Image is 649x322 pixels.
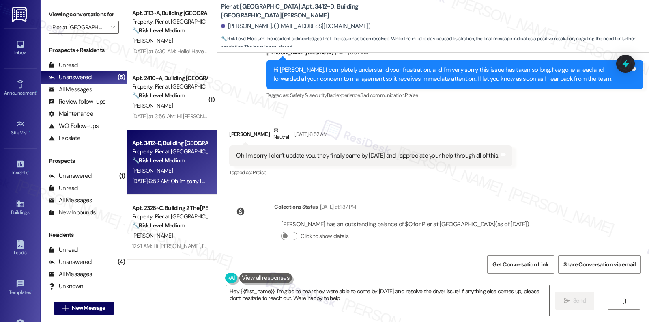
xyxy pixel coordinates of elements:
[621,298,627,304] i: 
[54,302,114,315] button: New Message
[132,232,173,239] span: [PERSON_NAME]
[12,7,28,22] img: ResiDesk Logo
[555,292,595,310] button: Send
[49,208,96,217] div: New Inbounds
[4,157,37,179] a: Insights •
[318,203,356,211] div: [DATE] at 1:37 PM
[4,37,37,59] a: Inbox
[49,172,92,180] div: Unanswered
[132,48,559,55] div: [DATE] at 6:30 AM: Hello! Have a slight issue with my parking permit, I haven't received one yet ...
[236,151,499,160] div: Oh I'm sorry I didn't update you, they finally came by [DATE] and I appreciate your help through ...
[49,8,119,21] label: Viewing conversations for
[564,298,570,304] i: 
[41,231,127,239] div: Residents
[4,277,37,299] a: Templates •
[132,74,207,82] div: Apt. 2410~A, Building [GEOGRAPHIC_DATA][PERSON_NAME]
[62,305,69,311] i: 
[49,61,78,69] div: Unread
[273,66,630,83] div: Hi [PERSON_NAME], I completely understand your frustration, and I’m very sorry this issue has tak...
[132,212,207,221] div: Property: Pier at [GEOGRAPHIC_DATA]
[221,22,370,30] div: [PERSON_NAME]. ([EMAIL_ADDRESS][DOMAIN_NAME])
[110,24,115,30] i: 
[132,37,173,44] span: [PERSON_NAME]
[49,122,99,130] div: WO Follow-ups
[49,97,105,106] div: Review follow-ups
[132,222,185,229] strong: 🔧 Risk Level: Medium
[49,282,83,291] div: Unknown
[487,255,554,274] button: Get Conversation Link
[221,2,383,20] b: Pier at [GEOGRAPHIC_DATA]: Apt. 3412~D, Building [GEOGRAPHIC_DATA][PERSON_NAME]
[116,71,127,84] div: (5)
[360,92,404,99] span: Bad communication ,
[41,157,127,165] div: Prospects
[558,255,641,274] button: Share Conversation via email
[226,285,549,316] textarea: Hey {{first_name}}, I'm glad to hear they were able to come by [DATE] and resolve the dryer issue...
[4,197,37,219] a: Buildings
[132,102,173,109] span: [PERSON_NAME]
[49,196,92,205] div: All Messages
[49,73,92,82] div: Unanswered
[229,166,512,178] div: Tagged as:
[36,89,37,95] span: •
[221,35,264,42] strong: 🔧 Risk Level: Medium
[132,27,185,34] strong: 🔧 Risk Level: Medium
[272,126,290,143] div: Neutral
[573,296,586,305] span: Send
[563,260,636,269] span: Share Conversation via email
[229,126,512,146] div: [PERSON_NAME]
[132,204,207,212] div: Apt. 2326~C, Building 2 The [PERSON_NAME]
[492,260,548,269] span: Get Conversation Link
[301,232,348,240] label: Click to show details
[41,46,127,54] div: Prospects + Residents
[4,117,37,139] a: Site Visit •
[132,147,207,156] div: Property: Pier at [GEOGRAPHIC_DATA]
[132,177,415,185] div: [DATE] 6:52 AM: Oh I'm sorry I didn't update you, they finally came by [DATE] and I appreciate yo...
[31,288,32,294] span: •
[221,35,649,52] span: : The resident acknowledges that the issue has been resolved. While the initial delay caused frus...
[132,112,613,120] div: [DATE] at 3:56 AM: Hi [PERSON_NAME]! I just got an email regarding unit inspections held [DATE] a...
[132,92,185,99] strong: 🔧 Risk Level: Medium
[116,256,127,268] div: (4)
[281,220,529,229] div: [PERSON_NAME] has an outstanding balance of $0 for Pier at [GEOGRAPHIC_DATA] (as of [DATE])
[132,82,207,91] div: Property: Pier at [GEOGRAPHIC_DATA]
[333,48,368,57] div: [DATE] 6:52 AM
[327,92,360,99] span: Bad experience ,
[52,21,106,34] input: All communities
[49,270,92,279] div: All Messages
[72,304,105,312] span: New Message
[49,134,80,143] div: Escalate
[274,203,318,211] div: Collections Status
[132,139,207,147] div: Apt. 3412~D, Building [GEOGRAPHIC_DATA][PERSON_NAME]
[132,167,173,174] span: [PERSON_NAME]
[266,89,643,101] div: Tagged as:
[290,92,327,99] span: Safety & security ,
[49,184,78,192] div: Unread
[4,237,37,259] a: Leads
[132,17,207,26] div: Property: Pier at [GEOGRAPHIC_DATA]
[29,129,30,134] span: •
[117,170,127,182] div: (1)
[253,169,266,176] span: Praise
[405,92,418,99] span: Praise
[292,130,327,138] div: [DATE] 6:52 AM
[132,157,185,164] strong: 🔧 Risk Level: Medium
[266,48,643,60] div: [PERSON_NAME] (ResiDesk)
[132,9,207,17] div: Apt. 3113~A, Building [GEOGRAPHIC_DATA][PERSON_NAME]
[28,169,29,174] span: •
[49,258,92,266] div: Unanswered
[49,110,93,118] div: Maintenance
[49,246,78,254] div: Unread
[49,85,92,94] div: All Messages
